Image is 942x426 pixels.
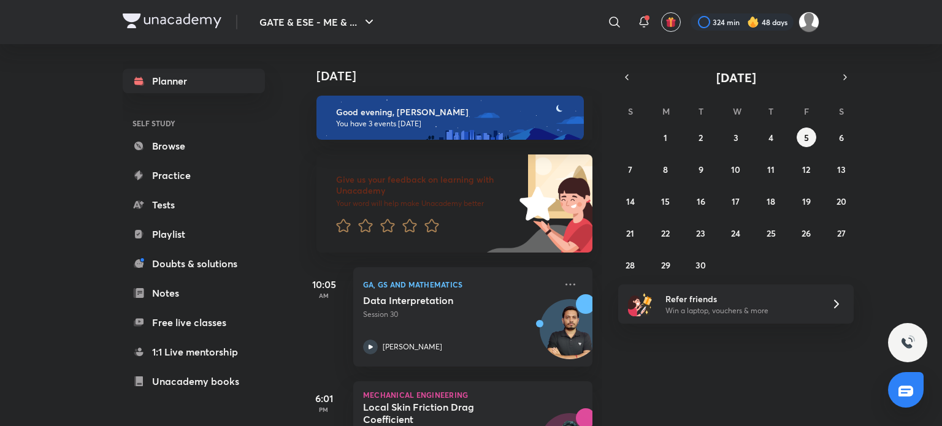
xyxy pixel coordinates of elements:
[797,191,816,211] button: September 19, 2025
[696,227,705,239] abbr: September 23, 2025
[663,164,668,175] abbr: September 8, 2025
[123,251,265,276] a: Doubts & solutions
[123,13,221,31] a: Company Logo
[699,164,703,175] abbr: September 9, 2025
[665,305,816,316] p: Win a laptop, vouchers & more
[839,132,844,143] abbr: September 6, 2025
[691,159,711,179] button: September 9, 2025
[478,154,592,253] img: feedback_image
[798,12,819,32] img: Abhay Raj
[761,223,781,243] button: September 25, 2025
[123,281,265,305] a: Notes
[699,132,703,143] abbr: September 2, 2025
[123,134,265,158] a: Browse
[731,227,740,239] abbr: September 24, 2025
[656,223,675,243] button: September 22, 2025
[733,105,741,117] abbr: Wednesday
[767,196,775,207] abbr: September 18, 2025
[726,223,746,243] button: September 24, 2025
[626,259,635,271] abbr: September 28, 2025
[797,159,816,179] button: September 12, 2025
[802,164,810,175] abbr: September 12, 2025
[621,255,640,275] button: September 28, 2025
[363,309,556,320] p: Session 30
[761,127,781,147] button: September 4, 2025
[761,191,781,211] button: September 18, 2025
[747,16,759,28] img: streak
[797,127,816,147] button: September 5, 2025
[336,199,515,208] p: Your word will help make Unacademy better
[726,127,746,147] button: September 3, 2025
[123,192,265,217] a: Tests
[252,10,384,34] button: GATE & ESE - ME & ...
[123,340,265,364] a: 1:1 Live mentorship
[661,196,670,207] abbr: September 15, 2025
[699,105,703,117] abbr: Tuesday
[336,107,573,118] h6: Good evening, [PERSON_NAME]
[900,335,915,350] img: ttu
[837,227,846,239] abbr: September 27, 2025
[123,13,221,28] img: Company Logo
[732,196,740,207] abbr: September 17, 2025
[839,105,844,117] abbr: Saturday
[363,401,516,425] h5: Local Skin Friction Drag Coefficient
[336,119,573,129] p: You have 3 events [DATE]
[123,310,265,335] a: Free live classes
[621,223,640,243] button: September 21, 2025
[761,159,781,179] button: September 11, 2025
[299,391,348,406] h5: 6:01
[628,105,633,117] abbr: Sunday
[665,292,816,305] h6: Refer friends
[697,196,705,207] abbr: September 16, 2025
[731,164,740,175] abbr: September 10, 2025
[695,259,706,271] abbr: September 30, 2025
[726,159,746,179] button: September 10, 2025
[691,255,711,275] button: September 30, 2025
[123,69,265,93] a: Planner
[656,255,675,275] button: September 29, 2025
[662,105,670,117] abbr: Monday
[716,69,756,86] span: [DATE]
[383,341,442,352] p: [PERSON_NAME]
[123,163,265,188] a: Practice
[656,159,675,179] button: September 8, 2025
[316,69,605,83] h4: [DATE]
[123,222,265,246] a: Playlist
[626,227,634,239] abbr: September 21, 2025
[656,127,675,147] button: September 1, 2025
[336,174,515,196] h6: Give us your feedback on learning with Unacademy
[299,277,348,292] h5: 10:05
[767,164,775,175] abbr: September 11, 2025
[832,223,851,243] button: September 27, 2025
[733,132,738,143] abbr: September 3, 2025
[363,294,516,306] h5: Data Interpretation
[802,227,811,239] abbr: September 26, 2025
[316,96,584,140] img: evening
[363,277,556,292] p: GA, GS and Mathematics
[665,17,676,28] img: avatar
[804,105,809,117] abbr: Friday
[837,164,846,175] abbr: September 13, 2025
[797,223,816,243] button: September 26, 2025
[299,406,348,413] p: PM
[661,259,670,271] abbr: September 29, 2025
[123,113,265,134] h6: SELF STUDY
[363,391,583,398] p: Mechanical Engineering
[726,191,746,211] button: September 17, 2025
[768,105,773,117] abbr: Thursday
[621,191,640,211] button: September 14, 2025
[832,127,851,147] button: September 6, 2025
[123,369,265,394] a: Unacademy books
[691,191,711,211] button: September 16, 2025
[299,292,348,299] p: AM
[832,159,851,179] button: September 13, 2025
[656,191,675,211] button: September 15, 2025
[832,191,851,211] button: September 20, 2025
[804,132,809,143] abbr: September 5, 2025
[628,164,632,175] abbr: September 7, 2025
[635,69,837,86] button: [DATE]
[540,306,599,365] img: Avatar
[837,196,846,207] abbr: September 20, 2025
[768,132,773,143] abbr: September 4, 2025
[621,159,640,179] button: September 7, 2025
